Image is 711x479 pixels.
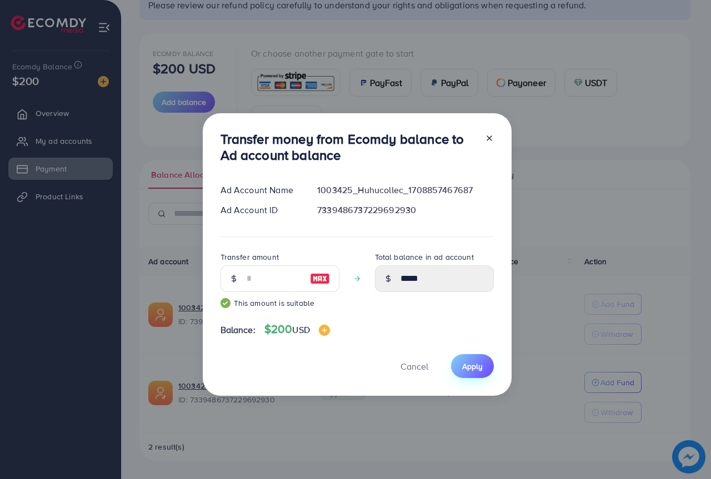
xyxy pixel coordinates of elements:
[308,204,502,216] div: 7339486737229692930
[221,324,256,336] span: Balance:
[310,272,330,285] img: image
[221,298,231,308] img: guide
[221,131,476,163] h3: Transfer money from Ecomdy balance to Ad account balance
[292,324,309,336] span: USD
[212,184,309,196] div: Ad Account Name
[462,361,483,372] span: Apply
[221,298,339,309] small: This amount is suitable
[451,354,494,378] button: Apply
[264,322,330,336] h4: $200
[319,325,330,336] img: image
[308,184,502,196] div: 1003425_Huhucollec_1708857467687
[221,251,279,263] label: Transfer amount
[387,354,442,378] button: Cancel
[400,360,428,372] span: Cancel
[375,251,474,263] label: Total balance in ad account
[212,204,309,216] div: Ad Account ID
